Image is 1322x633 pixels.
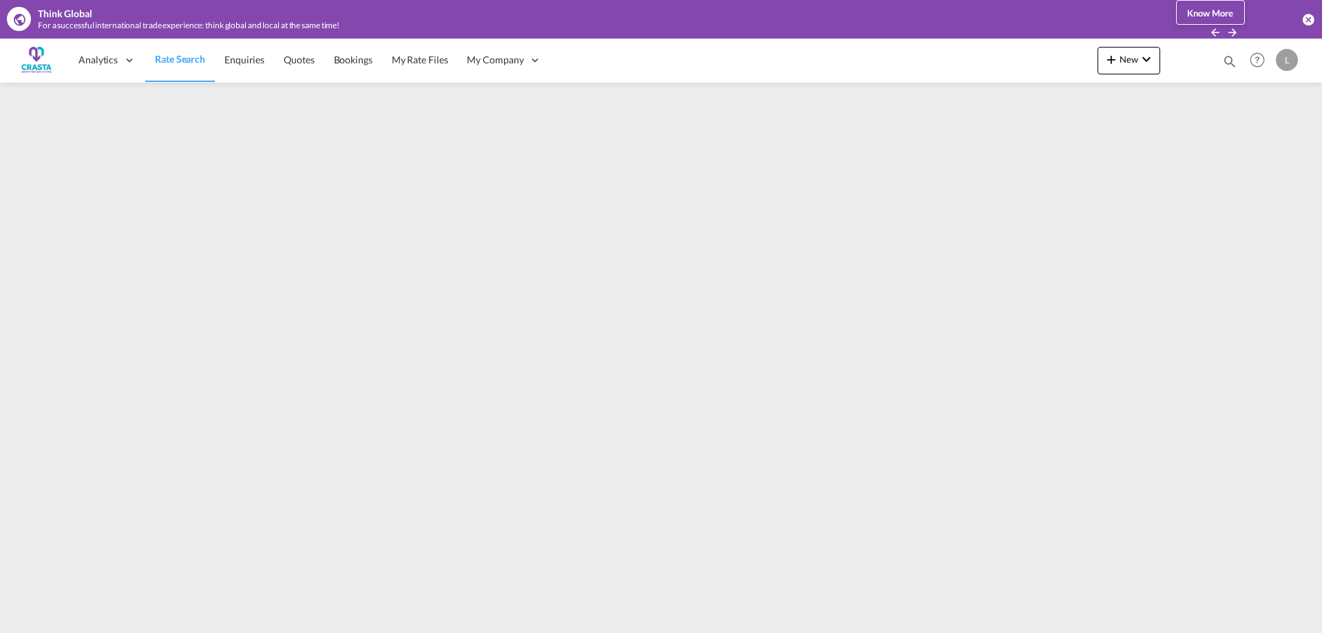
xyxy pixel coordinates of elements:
[1103,54,1155,65] span: New
[215,37,274,82] a: Enquiries
[284,54,314,65] span: Quotes
[1276,49,1298,71] div: L
[1226,25,1239,39] button: icon-arrow-right
[392,54,448,65] span: My Rate Files
[457,37,551,82] div: My Company
[1098,47,1160,74] button: icon-plus 400-fgNewicon-chevron-down
[274,37,324,82] a: Quotes
[382,37,458,82] a: My Rate Files
[145,37,215,82] a: Rate Search
[1226,26,1239,39] md-icon: icon-arrow-right
[1103,51,1120,68] md-icon: icon-plus 400-fg
[467,53,523,67] span: My Company
[1246,48,1276,73] div: Help
[21,44,52,75] img: ac429df091a311ed8aa72df674ea3bd9.png
[155,53,205,65] span: Rate Search
[78,53,118,67] span: Analytics
[324,37,382,82] a: Bookings
[38,7,92,21] div: Think Global
[1209,26,1221,39] md-icon: icon-arrow-left
[12,12,26,26] md-icon: icon-earth
[69,37,145,82] div: Analytics
[1209,25,1225,39] button: icon-arrow-left
[1187,8,1233,19] span: Know More
[1246,48,1269,72] span: Help
[1222,54,1237,74] div: icon-magnify
[1301,12,1315,26] button: icon-close-circle
[334,54,373,65] span: Bookings
[1138,51,1155,68] md-icon: icon-chevron-down
[1222,54,1237,69] md-icon: icon-magnify
[38,20,1119,32] div: For a successful international trade experience: think global and local at the same time!
[224,54,264,65] span: Enquiries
